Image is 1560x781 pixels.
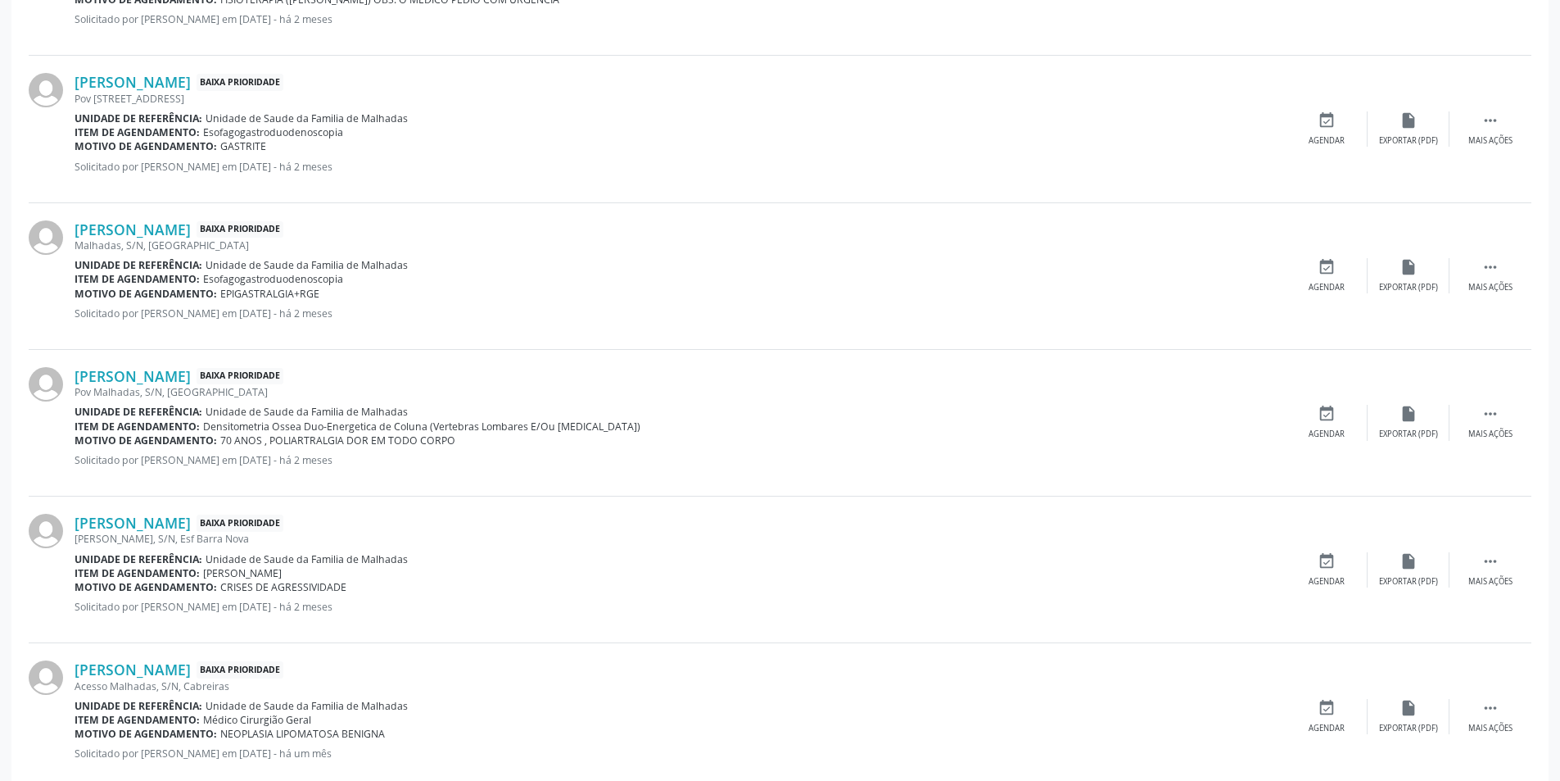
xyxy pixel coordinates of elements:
span: Unidade de Saude da Familia de Malhadas [206,405,408,419]
span: Unidade de Saude da Familia de Malhadas [206,258,408,272]
div: Mais ações [1468,576,1513,588]
span: Baixa Prioridade [197,74,283,91]
i: event_available [1318,699,1336,717]
i: event_available [1318,111,1336,129]
b: Item de agendamento: [75,566,200,580]
div: Exportar (PDF) [1379,429,1438,440]
i:  [1481,699,1499,717]
b: Item de agendamento: [75,420,200,434]
div: Mais ações [1468,282,1513,293]
div: Exportar (PDF) [1379,576,1438,588]
span: Baixa Prioridade [197,661,283,679]
span: Unidade de Saude da Familia de Malhadas [206,699,408,713]
b: Unidade de referência: [75,258,202,272]
b: Motivo de agendamento: [75,727,217,741]
span: Baixa Prioridade [197,368,283,385]
span: Unidade de Saude da Familia de Malhadas [206,111,408,125]
b: Unidade de referência: [75,111,202,125]
p: Solicitado por [PERSON_NAME] em [DATE] - há 2 meses [75,453,1286,467]
b: Motivo de agendamento: [75,287,217,301]
div: Agendar [1309,135,1345,147]
b: Motivo de agendamento: [75,580,217,594]
b: Unidade de referência: [75,405,202,419]
b: Unidade de referência: [75,699,202,713]
img: img [29,73,63,107]
span: Médico Cirurgião Geral [203,713,311,727]
div: Acesso Malhadas, S/N, Cabreiras [75,679,1286,693]
i: insert_drive_file [1399,111,1418,129]
i: insert_drive_file [1399,405,1418,423]
i:  [1481,258,1499,276]
p: Solicitado por [PERSON_NAME] em [DATE] - há 2 meses [75,12,1286,26]
span: Densitometria Ossea Duo-Energetica de Coluna (Vertebras Lombares E/Ou [MEDICAL_DATA]) [203,420,640,434]
div: Malhadas, S/N, [GEOGRAPHIC_DATA] [75,238,1286,252]
span: Unidade de Saude da Familia de Malhadas [206,552,408,566]
i: insert_drive_file [1399,552,1418,570]
img: img [29,367,63,402]
div: Pov Malhadas, S/N, [GEOGRAPHIC_DATA] [75,385,1286,399]
p: Solicitado por [PERSON_NAME] em [DATE] - há 2 meses [75,160,1286,174]
a: [PERSON_NAME] [75,514,191,532]
img: img [29,661,63,695]
i:  [1481,552,1499,570]
span: GASTRITE [220,139,266,153]
a: [PERSON_NAME] [75,220,191,238]
span: Esofagogastroduodenoscopia [203,272,343,286]
div: Mais ações [1468,135,1513,147]
span: EPIGASTRALGIA+RGE [220,287,319,301]
div: Agendar [1309,576,1345,588]
div: Exportar (PDF) [1379,135,1438,147]
b: Item de agendamento: [75,125,200,139]
img: img [29,514,63,548]
span: NEOPLASIA LIPOMATOSA BENIGNA [220,727,385,741]
div: Agendar [1309,429,1345,440]
i: insert_drive_file [1399,258,1418,276]
p: Solicitado por [PERSON_NAME] em [DATE] - há um mês [75,747,1286,761]
b: Unidade de referência: [75,552,202,566]
div: Mais ações [1468,723,1513,734]
div: Pov [STREET_ADDRESS] [75,92,1286,106]
div: Agendar [1309,282,1345,293]
i: event_available [1318,405,1336,423]
a: [PERSON_NAME] [75,73,191,91]
p: Solicitado por [PERSON_NAME] em [DATE] - há 2 meses [75,306,1286,320]
span: 70 ANOS , POLIARTRALGIA DOR EM TODO CORPO [220,434,455,447]
a: [PERSON_NAME] [75,367,191,385]
div: Exportar (PDF) [1379,282,1438,293]
i:  [1481,111,1499,129]
b: Motivo de agendamento: [75,139,217,153]
span: [PERSON_NAME] [203,566,282,580]
span: Baixa Prioridade [197,221,283,238]
span: Esofagogastroduodenoscopia [203,125,343,139]
b: Motivo de agendamento: [75,434,217,447]
img: img [29,220,63,255]
div: Mais ações [1468,429,1513,440]
i: event_available [1318,552,1336,570]
p: Solicitado por [PERSON_NAME] em [DATE] - há 2 meses [75,600,1286,614]
i:  [1481,405,1499,423]
span: CRISES DE AGRESSIVIDADE [220,580,346,594]
i: insert_drive_file [1399,699,1418,717]
div: [PERSON_NAME], S/N, Esf Barra Nova [75,532,1286,546]
a: [PERSON_NAME] [75,661,191,679]
b: Item de agendamento: [75,272,200,286]
span: Baixa Prioridade [197,515,283,532]
div: Agendar [1309,723,1345,734]
div: Exportar (PDF) [1379,723,1438,734]
i: event_available [1318,258,1336,276]
b: Item de agendamento: [75,713,200,727]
